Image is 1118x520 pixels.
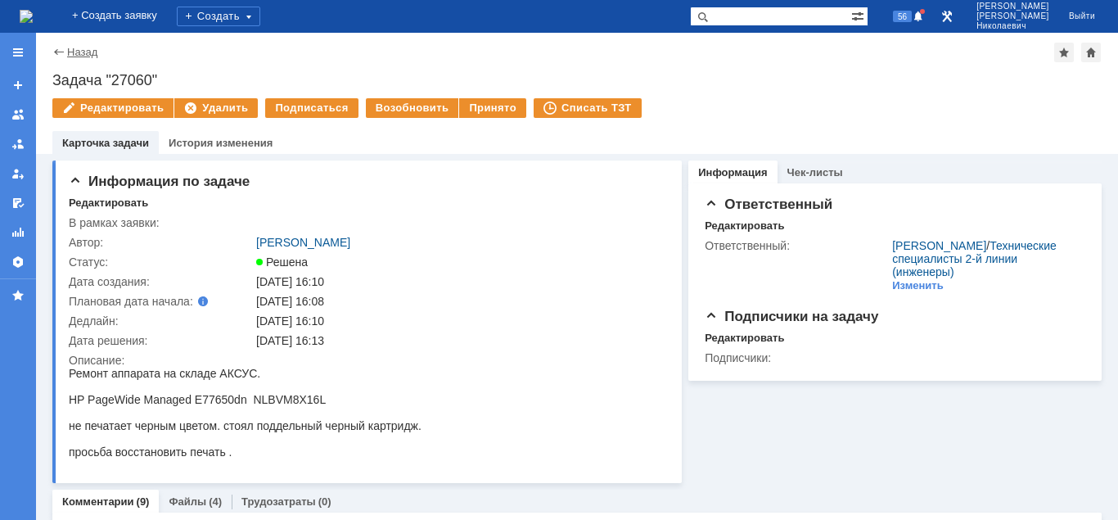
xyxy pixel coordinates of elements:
a: Комментарии [62,495,134,508]
div: Дедлайн: [69,314,253,328]
span: Николаевич [976,21,1049,31]
span: Решена [256,255,308,269]
div: Подписчики: [705,351,889,364]
div: / [892,239,1078,278]
div: Задача "27060" [52,72,1102,88]
a: Заявки на командах [5,102,31,128]
a: Чек-листы [787,166,843,179]
div: Добавить в избранное [1054,43,1074,62]
div: Дата создания: [69,275,253,288]
a: Мои заявки [5,161,31,187]
a: [PERSON_NAME] [256,236,350,249]
a: Создать заявку [5,72,31,98]
div: Плановая дата начала: [69,295,233,308]
div: Создать [177,7,260,26]
div: Редактировать [705,219,784,233]
a: Информация [698,166,767,179]
a: Заявки в моей ответственности [5,131,31,157]
div: [DATE] 16:08 [256,295,660,308]
a: Отчеты [5,219,31,246]
span: Расширенный поиск [851,7,868,23]
a: Мои согласования [5,190,31,216]
div: Редактировать [705,332,784,345]
a: Технические специалисты 2-й линии (инженеры) [892,239,1057,278]
div: Автор: [69,236,253,249]
a: История изменения [169,137,273,149]
div: Изменить [892,279,944,292]
div: В рамках заявки: [69,216,253,229]
div: (9) [137,495,150,508]
a: Карточка задачи [62,137,149,149]
span: Подписчики на задачу [705,309,878,324]
a: Трудозатраты [241,495,316,508]
div: (4) [209,495,222,508]
div: Ответственный: [705,239,889,252]
div: [DATE] 16:10 [256,275,660,288]
a: Файлы [169,495,206,508]
div: Дата решения: [69,334,253,347]
span: Информация по задаче [69,174,250,189]
span: Ответственный [705,197,832,212]
a: Перейти на домашнюю страницу [20,10,33,23]
div: Статус: [69,255,253,269]
div: Описание: [69,354,663,367]
span: 56 [893,11,912,22]
a: [PERSON_NAME] [892,239,986,252]
a: Перейти в интерфейс администратора [937,7,957,26]
div: Сделать домашней страницей [1081,43,1101,62]
div: Редактировать [69,197,148,210]
img: logo [20,10,33,23]
div: [DATE] 16:13 [256,334,660,347]
span: [PERSON_NAME] [976,2,1049,11]
a: Назад [67,46,97,58]
span: [PERSON_NAME] [976,11,1049,21]
div: [DATE] 16:10 [256,314,660,328]
div: (0) [318,495,331,508]
a: Настройки [5,249,31,275]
